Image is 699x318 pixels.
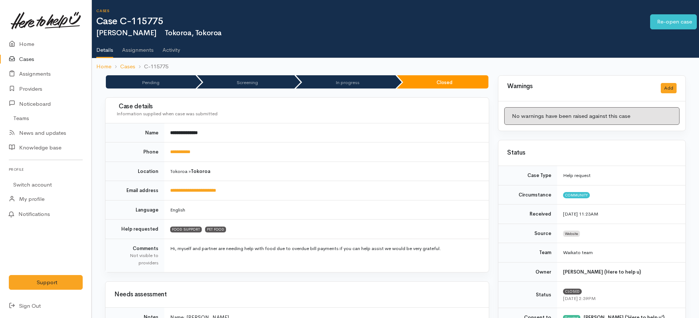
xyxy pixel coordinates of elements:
span: Waikato team [563,249,593,256]
span: Tokoroa » [170,168,210,174]
td: English [164,200,489,220]
nav: breadcrumb [92,58,699,75]
td: Status [498,282,557,308]
li: Screening [197,75,294,88]
span: Website [563,231,580,236]
b: Tokoroa [191,168,210,174]
span: Closed [563,289,582,294]
td: Name [105,123,164,142]
button: Add [661,83,677,94]
td: Language [105,200,164,220]
li: C-115775 [135,62,168,71]
td: Team [498,243,557,263]
a: Activity [162,37,180,58]
td: Source [498,224,557,243]
li: Pending [106,75,196,88]
div: Not visible to providers [114,252,158,266]
td: Help requested [105,220,164,239]
td: Received [498,205,557,224]
li: Closed [397,75,488,88]
span: PET FOOD [205,227,226,232]
li: In progress [296,75,395,88]
h6: Cases [96,9,650,13]
a: Details [96,37,113,58]
h3: Status [507,149,677,156]
h2: [PERSON_NAME] [96,29,650,37]
a: Assignments [122,37,154,58]
span: Tokoroa, Tokoroa [161,28,222,37]
td: Phone [105,142,164,162]
td: Hi, myself and partner are needing help with food due to overdue bill payments if you can help as... [164,239,489,272]
td: Comments [105,239,164,272]
button: Support [9,275,83,290]
span: FOOD SUPPORT [170,227,202,232]
td: Help request [557,166,685,185]
time: [DATE] 11:23AM [563,211,598,217]
td: Owner [498,262,557,282]
a: Re-open case [650,14,697,29]
div: Information supplied when case was submitted [116,110,480,118]
h3: Needs assessment [114,291,480,298]
h1: Case C-115775 [96,16,650,27]
span: Community [563,192,590,198]
div: [DATE] 2:39PM [563,295,677,302]
h3: Warnings [507,83,652,90]
h6: Profile [9,165,83,174]
div: No warnings have been raised against this case [504,107,680,125]
h3: Case details [116,103,480,110]
td: Circumstance [498,185,557,205]
td: Case Type [498,166,557,185]
td: Location [105,162,164,181]
td: Email address [105,181,164,200]
a: Home [96,62,111,71]
b: [PERSON_NAME] (Here to help u) [563,269,641,275]
a: Cases [120,62,135,71]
